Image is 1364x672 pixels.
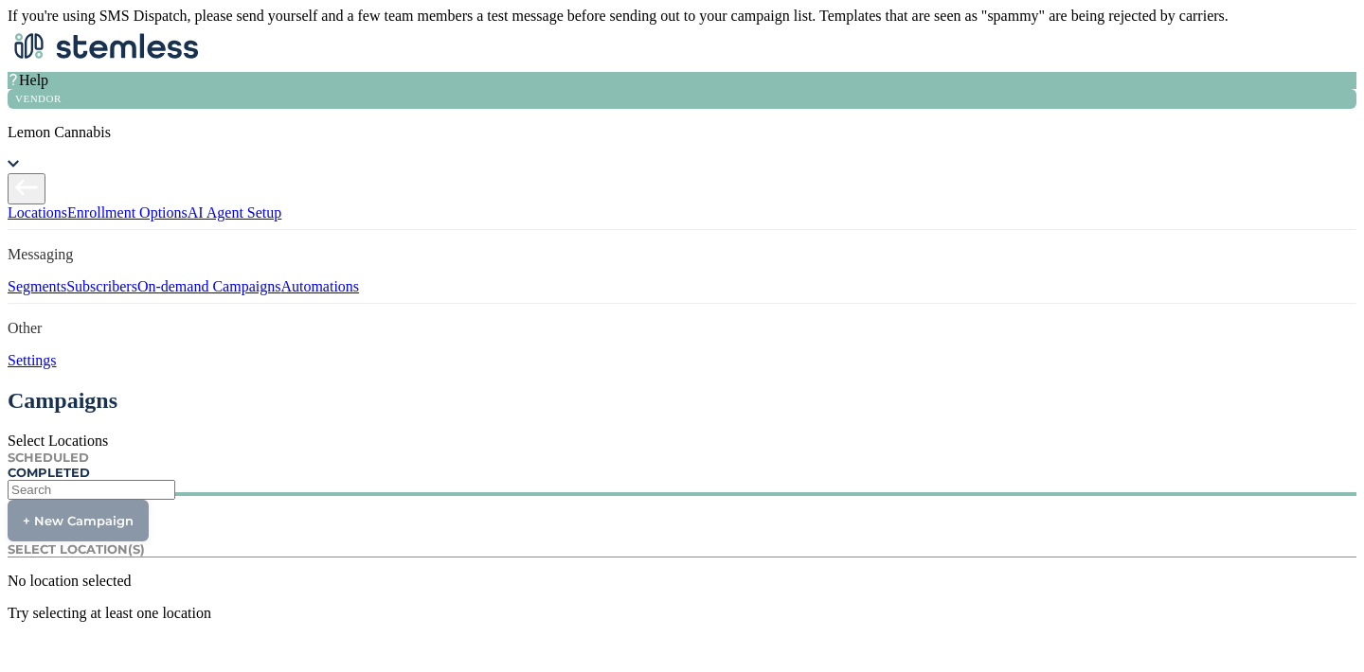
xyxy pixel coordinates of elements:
[8,278,66,294] a: Segments
[8,450,1356,465] div: SCHEDULED
[67,204,188,221] a: Enrollment Options
[8,74,19,85] img: icon-help-white-03924b79.svg
[188,204,282,221] a: AI Agent Setup
[66,278,137,294] a: Subscribers
[8,124,1356,141] p: Lemon Cannabis
[8,541,1356,557] div: Select location(s)
[137,278,281,294] a: On-demand Campaigns
[8,204,67,221] a: Locations
[8,605,211,621] label: Try selecting at least one location
[8,158,19,169] img: icon_down-arrow-small-66adaf34.svg
[8,465,1356,480] div: COMPLETED
[8,246,1356,263] p: Messaging
[280,278,359,294] a: Automations
[8,320,1356,337] p: Other
[8,573,1356,590] p: No location selected
[8,8,1229,24] label: If you're using SMS Dispatch, please send yourself and a few team members a test message before s...
[1229,11,1238,21] img: icon-close-white-1ed751a3.svg
[8,433,108,449] span: Select Locations
[1269,581,1364,672] iframe: Chat Widget
[19,72,48,88] span: Help
[8,352,57,368] a: Settings
[8,25,199,68] img: logo-dark-0685b13c.svg
[8,480,175,500] input: Search
[8,388,117,414] h2: Campaigns
[15,176,38,199] img: icon-arrow-back-accent-c549486e.svg
[8,89,1356,109] div: VENDOR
